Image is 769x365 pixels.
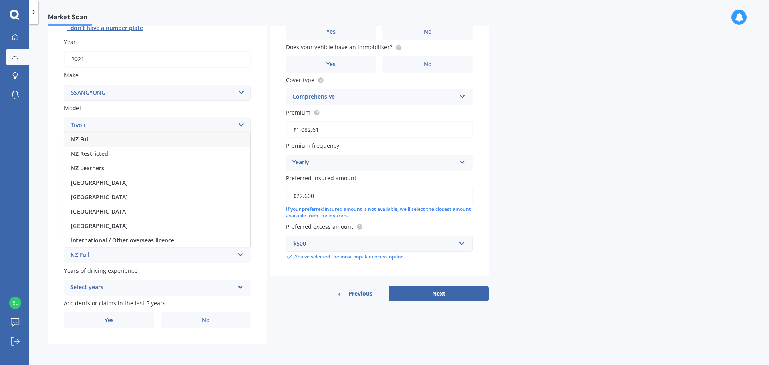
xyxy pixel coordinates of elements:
[48,13,92,24] span: Market Scan
[286,142,339,149] span: Premium frequency
[9,297,21,309] img: dfba72b12edf8fbeaf5805b49d8537ea
[293,239,456,248] div: $500
[64,267,137,274] span: Years of driving experience
[286,109,310,116] span: Premium
[286,175,356,182] span: Preferred insured amount
[286,188,473,204] input: Enter amount
[286,223,353,230] span: Preferred excess amount
[348,288,372,300] span: Previous
[64,299,165,307] span: Accidents or claims in the last 5 years
[71,222,128,230] span: [GEOGRAPHIC_DATA]
[71,135,90,143] span: NZ Full
[64,72,79,79] span: Make
[71,150,108,157] span: NZ Restricted
[424,61,432,68] span: No
[326,61,336,68] span: Yes
[286,253,473,260] div: You’ve selected the most popular excess option
[424,28,432,35] span: No
[389,286,489,301] button: Next
[326,28,336,35] span: Yes
[70,250,234,260] div: NZ Full
[64,51,251,68] input: YYYY
[64,22,146,34] button: I don’t have a number plate
[286,206,473,220] div: If your preferred insured amount is not available, we'll select the closest amount available from...
[70,283,234,292] div: Select years
[105,317,114,324] span: Yes
[64,38,76,46] span: Year
[292,158,456,167] div: Yearly
[71,179,128,186] span: [GEOGRAPHIC_DATA]
[286,44,392,51] span: Does your vehicle have an immobiliser?
[286,121,473,138] input: Enter premium
[202,317,210,324] span: No
[71,208,128,215] span: [GEOGRAPHIC_DATA]
[286,76,314,84] span: Cover type
[64,104,81,112] span: Model
[292,92,456,102] div: Comprehensive
[71,164,104,172] span: NZ Learners
[71,193,128,201] span: [GEOGRAPHIC_DATA]
[71,236,174,244] span: International / Other overseas licence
